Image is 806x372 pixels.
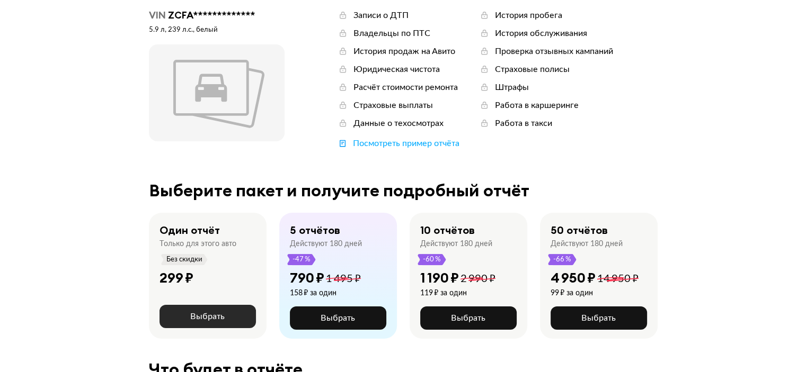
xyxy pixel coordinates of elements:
div: Владельцы по ПТС [353,28,430,39]
a: Посмотреть пример отчёта [338,138,459,149]
div: Один отчёт [160,223,220,237]
div: Действуют 180 дней [420,239,492,249]
div: Записи о ДТП [353,10,409,21]
span: 14 950 ₽ [597,274,639,284]
div: История обслуживания [495,28,587,39]
button: Выбрать [551,306,647,330]
div: Данные о техосмотрах [353,117,444,129]
div: 790 ₽ [290,269,324,286]
div: Действуют 180 дней [551,239,623,249]
div: Страховые выплаты [353,99,433,111]
span: -66 % [553,254,572,265]
div: Страховые полисы [495,63,570,75]
button: Выбрать [290,306,386,330]
div: Выберите пакет и получите подробный отчёт [149,181,658,200]
button: Выбрать [420,306,517,330]
div: Юридическая чистота [353,63,440,75]
div: 10 отчётов [420,223,475,237]
span: Выбрать [321,314,355,322]
div: 99 ₽ за один [551,288,639,298]
div: Работа в каршеринге [495,99,579,111]
span: Выбрать [190,312,225,321]
button: Выбрать [160,305,256,328]
span: Без скидки [166,254,203,265]
span: VIN [149,9,166,21]
div: 50 отчётов [551,223,608,237]
div: 5 отчётов [290,223,340,237]
div: Посмотреть пример отчёта [353,138,459,149]
div: Действуют 180 дней [290,239,362,249]
div: Проверка отзывных кампаний [495,46,613,57]
div: 1 190 ₽ [420,269,459,286]
div: 158 ₽ за один [290,288,361,298]
span: Выбрать [451,314,485,322]
div: Штрафы [495,81,529,93]
div: 5.9 л, 239 л.c., белый [149,25,285,35]
div: 299 ₽ [160,269,193,286]
div: Работа в такси [495,117,552,129]
div: История пробега [495,10,562,21]
div: Только для этого авто [160,239,236,249]
div: Расчёт стоимости ремонта [353,81,458,93]
span: -47 % [292,254,311,265]
span: 1 495 ₽ [326,274,361,284]
div: 4 950 ₽ [551,269,596,286]
div: История продаж на Авито [353,46,455,57]
span: 2 990 ₽ [460,274,495,284]
span: -60 % [422,254,441,265]
span: Выбрать [581,314,616,322]
div: 119 ₽ за один [420,288,495,298]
